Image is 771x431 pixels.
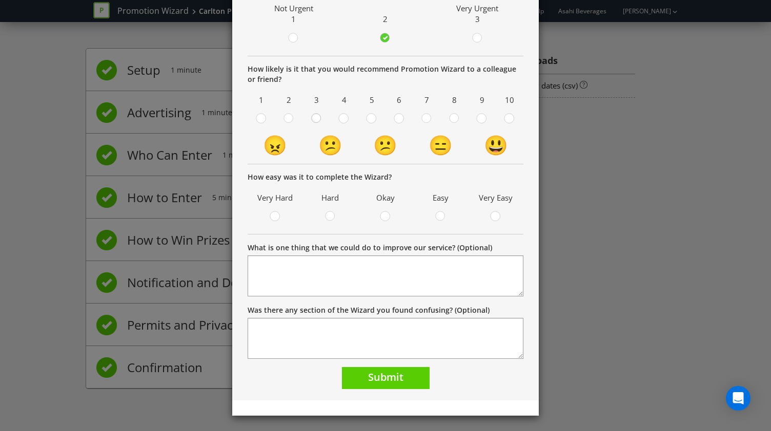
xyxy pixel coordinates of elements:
span: 8 [443,92,466,108]
td: 😃 [468,131,523,159]
button: Submit [342,367,430,389]
span: 1 [291,14,296,24]
span: Submit [368,370,403,384]
span: 5 [360,92,383,108]
span: Not Urgent [274,3,313,13]
td: 😑 [413,131,469,159]
span: 2 [278,92,300,108]
span: 4 [333,92,355,108]
span: Okay [363,190,408,206]
p: How likely is it that you would recommend Promotion Wizard to a colleague or friend? [248,64,523,84]
span: Hard [308,190,353,206]
span: 3 [306,92,328,108]
span: 7 [416,92,438,108]
td: 😕 [303,131,358,159]
label: Was there any section of the Wizard you found confusing? (Optional) [248,305,490,315]
span: Very Easy [473,190,518,206]
label: What is one thing that we could do to improve our service? (Optional) [248,243,492,253]
span: 1 [250,92,273,108]
span: 2 [383,14,388,24]
span: Very Hard [253,190,298,206]
span: Very Urgent [456,3,498,13]
span: 6 [388,92,411,108]
td: 😕 [358,131,413,159]
td: 😠 [248,131,303,159]
span: 10 [498,92,521,108]
span: 9 [471,92,493,108]
span: Easy [418,190,463,206]
p: How easy was it to complete the Wizard? [248,172,523,182]
span: 3 [475,14,480,24]
div: Open Intercom Messenger [726,386,750,411]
